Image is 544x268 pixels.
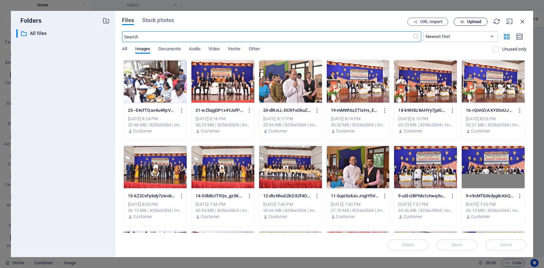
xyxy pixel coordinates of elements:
[122,16,134,24] span: Files
[128,116,183,122] div: [DATE] 8:24 PM
[407,18,448,26] button: URL import
[454,18,488,26] button: Upload
[466,116,521,122] div: [DATE] 8:05 PM
[398,208,453,214] div: 30.56 MB | 8256x5504 | image/jpeg
[506,18,513,25] i: Minimize
[268,128,287,134] p: Customer
[466,208,521,214] div: 20.13 MB | 8256x5504 | image/jpeg
[467,20,481,24] span: Upload
[195,122,250,128] div: 30.23 MB | 8256x5504 | image/jpeg
[398,193,446,199] p: 9-u5l-UBPMo1chwq9uE0yk_Q.jpg
[133,214,152,220] p: Customer
[493,18,500,25] i: Reload
[263,116,318,122] div: [DATE] 8:17 PM
[398,107,446,113] p: 18-k9KI8z8AHYy7jpiGdwbR3g.jpg
[128,201,183,208] div: [DATE] 8:00 PM
[331,116,386,122] div: [DATE] 8:14 PM
[133,128,152,134] p: Customer
[16,29,18,38] div: ​
[398,122,453,128] div: 30.23 MB | 8256x5504 | image/jpeg
[263,122,318,128] div: 25.94 MB | 8256x5504 | image/jpeg
[404,214,423,220] p: Customer
[122,45,127,54] span: All
[263,201,318,208] div: [DATE] 7:46 PM
[30,30,97,37] p: All files
[263,193,311,199] p: 12-dtxNhuG2kOX2f4OSh5uiGQ.jpg
[331,201,386,208] div: [DATE] 7:42 PM
[331,107,379,113] p: 19-mMWt6zZTIzHs_EVWGIMs_w.jpg
[128,122,183,128] div: 26.68 MB | 8256x5504 | image/jpeg
[195,201,250,208] div: [DATE] 7:54 PM
[331,122,386,128] div: 30.33 MB | 8256x5504 | image/jpeg
[16,16,41,25] p: Folders
[331,193,379,199] p: 11-5upi5s8Ju-JngIYhVkbSiw.jpg
[466,193,514,199] p: 9-v9cMTb36dyg8rAbQ3wE62A.jpg
[471,214,490,220] p: Customer
[122,31,412,42] input: Search
[263,107,311,113] p: 20-dlKvLL-DCRFuOkuZnKqSyQ.jpg
[195,116,250,122] div: [DATE] 8:18 PM
[398,201,453,208] div: [DATE] 7:37 PM
[102,17,110,24] i: Create new folder
[249,45,260,54] span: Other
[128,107,176,113] p: 23--E4sfTQas4u4RpVAdl7g0w.jpg
[420,20,442,24] span: URL import
[466,122,521,128] div: 30.31 MB | 8256x5504 | image/jpeg
[268,214,287,220] p: Customer
[195,208,250,214] div: 30.54 MB | 8256x5504 | image/jpeg
[502,46,526,52] p: Displays only files that are not in use on the website. Files added during this session can still...
[519,18,526,25] i: Close
[208,45,219,54] span: Video
[195,193,244,199] p: 14-S0bBcIT9Qs_gz5KKPZ3Z3w.jpg
[195,107,244,113] p: 21-wZbqgDP1x4YJofPZf27sSw.jpg
[128,208,183,214] div: 30.13 MB | 8256x5504 | image/jpeg
[336,214,355,220] p: Customer
[142,16,174,24] span: Stock photos
[331,208,386,214] div: 27.76 MB | 8256x5504 | image/jpeg
[336,128,355,134] p: Customer
[398,116,453,122] div: [DATE] 8:10 PM
[228,45,241,54] span: Vector
[404,128,423,134] p: Customer
[466,201,521,208] div: [DATE] 7:36 PM
[189,45,200,54] span: Audio
[201,128,220,134] p: Customer
[263,208,318,214] div: 30.65 MB | 8256x5504 | image/jpeg
[471,128,490,134] p: Customer
[466,107,514,113] p: 16-rQnHZrAXY0SoUJP35O97QQ.jpg
[158,45,181,54] span: Documents
[128,193,176,199] p: 15-kZ2CvFpbdy7zieob6I1gPQ.jpg
[201,214,220,220] p: Customer
[135,45,150,54] span: Images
